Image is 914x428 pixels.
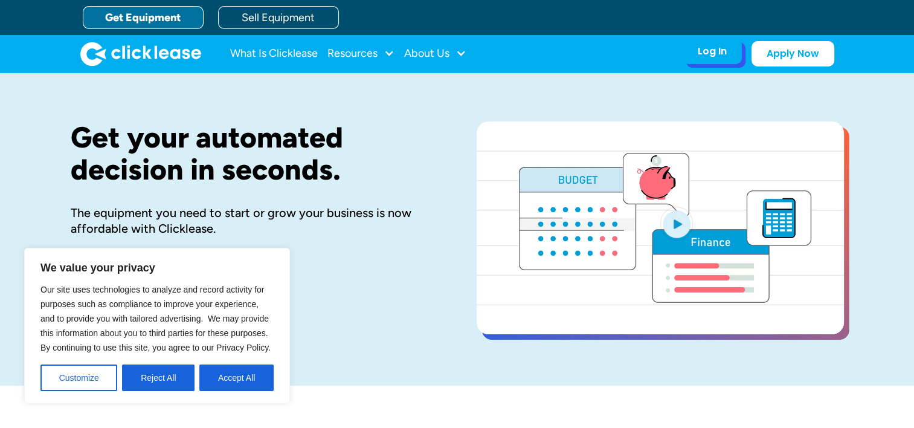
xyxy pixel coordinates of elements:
[660,207,693,241] img: Blue play button logo on a light blue circular background
[477,122,844,334] a: open lightbox
[80,42,201,66] a: home
[218,6,339,29] a: Sell Equipment
[80,42,201,66] img: Clicklease logo
[40,365,117,391] button: Customize
[40,261,274,275] p: We value your privacy
[83,6,204,29] a: Get Equipment
[698,45,727,57] div: Log In
[230,42,318,66] a: What Is Clicklease
[199,365,274,391] button: Accept All
[122,365,195,391] button: Reject All
[24,248,290,404] div: We value your privacy
[327,42,394,66] div: Resources
[40,285,271,352] span: Our site uses technologies to analyze and record activity for purposes such as compliance to impr...
[404,42,466,66] div: About Us
[71,122,438,186] h1: Get your automated decision in seconds.
[751,41,834,66] a: Apply Now
[71,205,438,236] div: The equipment you need to start or grow your business is now affordable with Clicklease.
